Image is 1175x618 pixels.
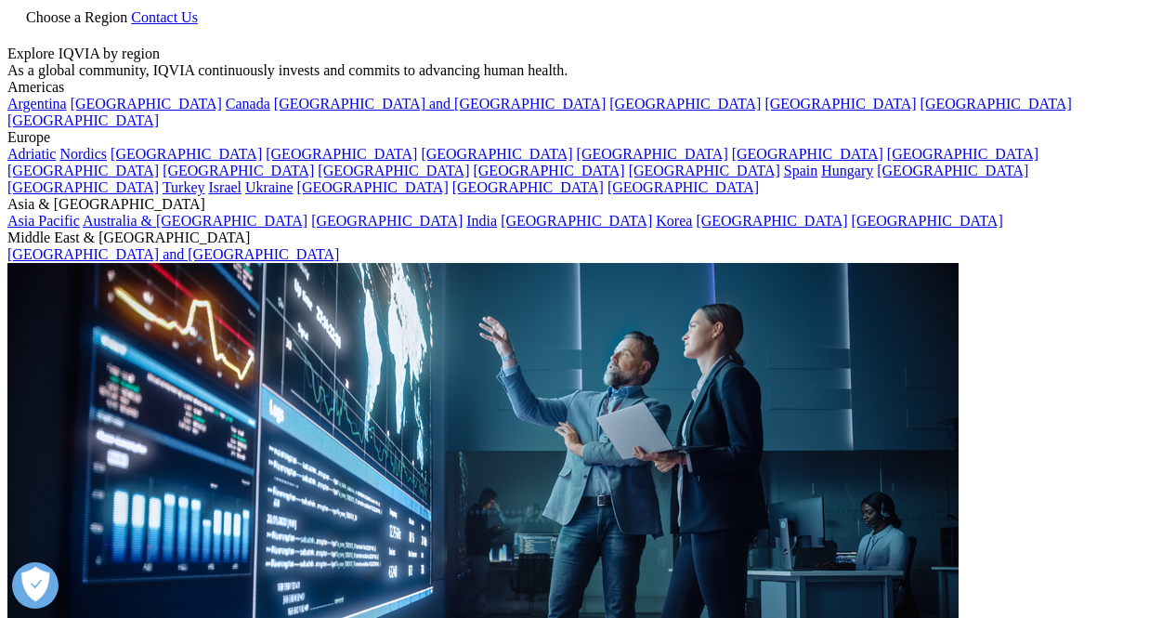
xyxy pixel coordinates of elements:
a: [GEOGRAPHIC_DATA] [732,146,883,162]
div: Americas [7,79,1168,96]
div: As a global community, IQVIA continuously invests and commits to advancing human health. [7,62,1168,79]
a: [GEOGRAPHIC_DATA] [920,96,1072,112]
a: [GEOGRAPHIC_DATA] [452,179,604,195]
a: [GEOGRAPHIC_DATA] [577,146,728,162]
a: [GEOGRAPHIC_DATA] [7,163,159,178]
a: Adriatic [7,146,56,162]
button: Präferenzen öffnen [12,562,59,609]
a: [GEOGRAPHIC_DATA] [163,163,314,178]
a: [GEOGRAPHIC_DATA] [311,213,463,229]
a: [GEOGRAPHIC_DATA] [266,146,417,162]
div: Middle East & [GEOGRAPHIC_DATA] [7,230,1168,246]
a: Australia & [GEOGRAPHIC_DATA] [83,213,307,229]
a: Ukraine [245,179,294,195]
a: [GEOGRAPHIC_DATA] [473,163,624,178]
a: [GEOGRAPHIC_DATA] [71,96,222,112]
a: [GEOGRAPHIC_DATA] and [GEOGRAPHIC_DATA] [274,96,606,112]
div: Europe [7,129,1168,146]
a: [GEOGRAPHIC_DATA] [7,179,159,195]
a: [GEOGRAPHIC_DATA] [696,213,847,229]
a: Korea [656,213,692,229]
a: [GEOGRAPHIC_DATA] [887,146,1038,162]
a: Nordics [59,146,107,162]
div: Asia & [GEOGRAPHIC_DATA] [7,196,1168,213]
a: [GEOGRAPHIC_DATA] [609,96,761,112]
a: [GEOGRAPHIC_DATA] [7,112,159,128]
a: Hungary [821,163,873,178]
a: [GEOGRAPHIC_DATA] and [GEOGRAPHIC_DATA] [7,246,339,262]
a: [GEOGRAPHIC_DATA] [421,146,572,162]
a: Turkey [163,179,205,195]
a: [GEOGRAPHIC_DATA] [764,96,916,112]
a: Spain [784,163,817,178]
a: [GEOGRAPHIC_DATA] [852,213,1003,229]
a: Asia Pacific [7,213,80,229]
a: Contact Us [131,9,198,25]
span: Choose a Region [26,9,127,25]
a: [GEOGRAPHIC_DATA] [318,163,469,178]
a: [GEOGRAPHIC_DATA] [297,179,449,195]
a: Israel [209,179,242,195]
a: [GEOGRAPHIC_DATA] [501,213,652,229]
a: [GEOGRAPHIC_DATA] [877,163,1028,178]
a: [GEOGRAPHIC_DATA] [111,146,262,162]
a: Argentina [7,96,67,112]
a: [GEOGRAPHIC_DATA] [629,163,780,178]
a: India [466,213,497,229]
a: [GEOGRAPHIC_DATA] [607,179,759,195]
div: Explore IQVIA by region [7,46,1168,62]
a: Canada [226,96,270,112]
